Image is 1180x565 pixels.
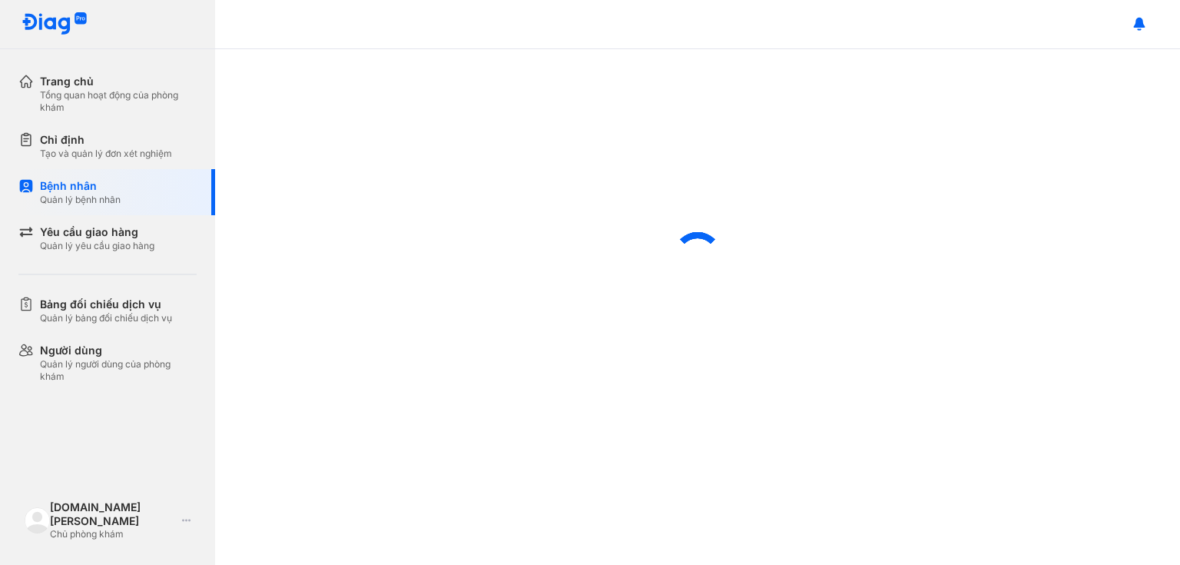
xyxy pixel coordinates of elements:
img: logo [22,12,88,36]
div: Chỉ định [40,132,172,148]
div: Tạo và quản lý đơn xét nghiệm [40,148,172,160]
div: Quản lý yêu cầu giao hàng [40,240,154,252]
div: Quản lý người dùng của phòng khám [40,358,197,383]
div: Quản lý bảng đối chiếu dịch vụ [40,312,172,324]
div: [DOMAIN_NAME] [PERSON_NAME] [50,500,176,528]
div: Bảng đối chiếu dịch vụ [40,297,172,312]
div: Trang chủ [40,74,197,89]
div: Chủ phòng khám [50,528,176,540]
div: Người dùng [40,343,197,358]
div: Quản lý bệnh nhân [40,194,121,206]
div: Yêu cầu giao hàng [40,224,154,240]
img: logo [25,507,50,533]
div: Tổng quan hoạt động của phòng khám [40,89,197,114]
div: Bệnh nhân [40,178,121,194]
